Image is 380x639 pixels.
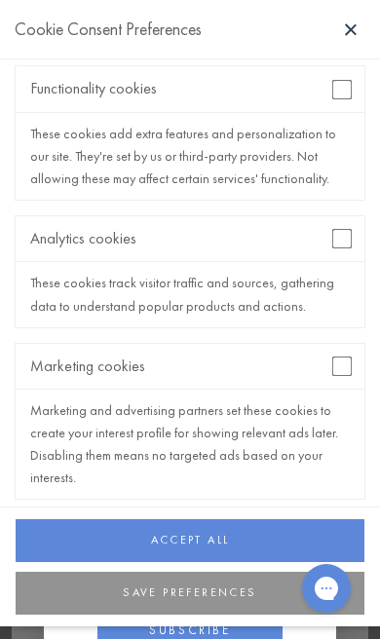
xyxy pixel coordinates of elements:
[16,66,364,112] div: Functionality cookies
[16,519,364,562] button: ACCEPT ALL
[16,390,364,499] div: Marketing and advertising partners set these cookies to create your interest profile for showing ...
[15,15,202,44] div: Cookie Consent Preferences
[16,572,364,615] button: SAVE PREFERENCES
[16,344,364,390] div: Marketing cookies
[16,262,364,326] div: These cookies track visitor traffic and sources, gathering data to understand popular products an...
[16,113,364,200] div: These cookies add extra features and personalization to our site. They're set by us or third-part...
[292,557,361,620] iframe: Gorgias live chat messenger
[16,216,364,262] div: Analytics cookies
